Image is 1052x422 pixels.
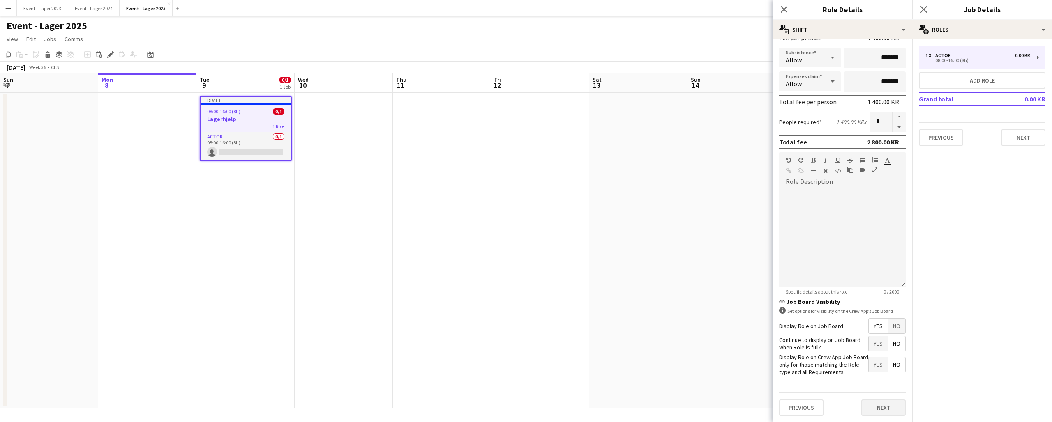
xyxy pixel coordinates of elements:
[810,157,816,163] button: Bold
[860,167,865,173] button: Insert video
[493,80,501,90] span: 12
[7,20,87,32] h1: Event - Lager 2025
[888,336,905,351] span: No
[867,98,899,106] div: 1 400.00 KR
[919,129,963,146] button: Previous
[272,123,284,129] span: 1 Role
[65,35,83,43] span: Comms
[779,307,906,315] div: Set options for visibility on the Crew App’s Job Board
[867,138,899,146] div: 2 800.00 KR
[925,53,935,58] div: 1 x
[779,322,843,330] label: Display Role on Job Board
[51,64,62,70] div: CEST
[997,92,1045,105] td: 0.00 KR
[869,319,888,333] span: Yes
[773,20,912,39] div: Shift
[3,76,13,83] span: Sun
[690,80,701,90] span: 14
[68,0,120,16] button: Event - Lager 2024
[835,157,841,163] button: Underline
[884,157,890,163] button: Text Color
[872,157,878,163] button: Ordered List
[120,0,173,16] button: Event - Lager 2025
[779,289,854,295] span: Specific details about this role
[297,80,309,90] span: 10
[7,63,25,71] div: [DATE]
[1015,53,1030,58] div: 0.00 KR
[925,58,1030,62] div: 08:00-16:00 (8h)
[847,157,853,163] button: Strikethrough
[23,34,39,44] a: Edit
[861,399,906,416] button: Next
[201,132,291,160] app-card-role: Actor0/108:00-16:00 (8h)
[779,138,807,146] div: Total fee
[273,108,284,115] span: 0/1
[279,77,291,83] span: 0/1
[201,97,291,103] div: Draft
[786,157,791,163] button: Undo
[102,76,113,83] span: Mon
[298,76,309,83] span: Wed
[200,96,292,161] app-job-card: Draft08:00-16:00 (8h)0/1Lagerhjelp1 RoleActor0/108:00-16:00 (8h)
[395,80,406,90] span: 11
[779,336,868,351] label: Continue to display on Job Board when Role is full?
[396,76,406,83] span: Thu
[869,336,888,351] span: Yes
[877,289,906,295] span: 0 / 2000
[773,4,912,15] h3: Role Details
[912,4,1052,15] h3: Job Details
[836,118,866,126] div: 1 400.00 KR x
[919,72,1045,89] button: Add role
[26,35,36,43] span: Edit
[779,298,906,305] h3: Job Board Visibility
[779,399,824,416] button: Previous
[41,34,60,44] a: Jobs
[847,167,853,173] button: Paste as plain text
[798,157,804,163] button: Redo
[494,76,501,83] span: Fri
[779,353,868,376] label: Display Role on Crew App Job Board only for those matching the Role type and all Requirements
[888,319,905,333] span: No
[201,115,291,123] h3: Lagerhjelp
[835,167,841,174] button: HTML Code
[786,80,802,88] span: Allow
[779,98,837,106] div: Total fee per person
[893,122,906,133] button: Decrease
[198,80,209,90] span: 9
[591,80,602,90] span: 13
[1001,129,1045,146] button: Next
[869,357,888,372] span: Yes
[823,167,828,174] button: Clear Formatting
[779,118,822,126] label: People required
[919,92,997,105] td: Grand total
[810,167,816,174] button: Horizontal Line
[912,20,1052,39] div: Roles
[2,80,13,90] span: 7
[691,76,701,83] span: Sun
[100,80,113,90] span: 8
[280,84,291,90] div: 1 Job
[61,34,86,44] a: Comms
[823,157,828,163] button: Italic
[7,35,18,43] span: View
[860,157,865,163] button: Unordered List
[17,0,68,16] button: Event - Lager 2023
[27,64,48,70] span: Week 36
[872,167,878,173] button: Fullscreen
[200,76,209,83] span: Tue
[207,108,240,115] span: 08:00-16:00 (8h)
[3,34,21,44] a: View
[593,76,602,83] span: Sat
[44,35,56,43] span: Jobs
[893,112,906,122] button: Increase
[786,56,802,64] span: Allow
[935,53,954,58] div: Actor
[888,357,905,372] span: No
